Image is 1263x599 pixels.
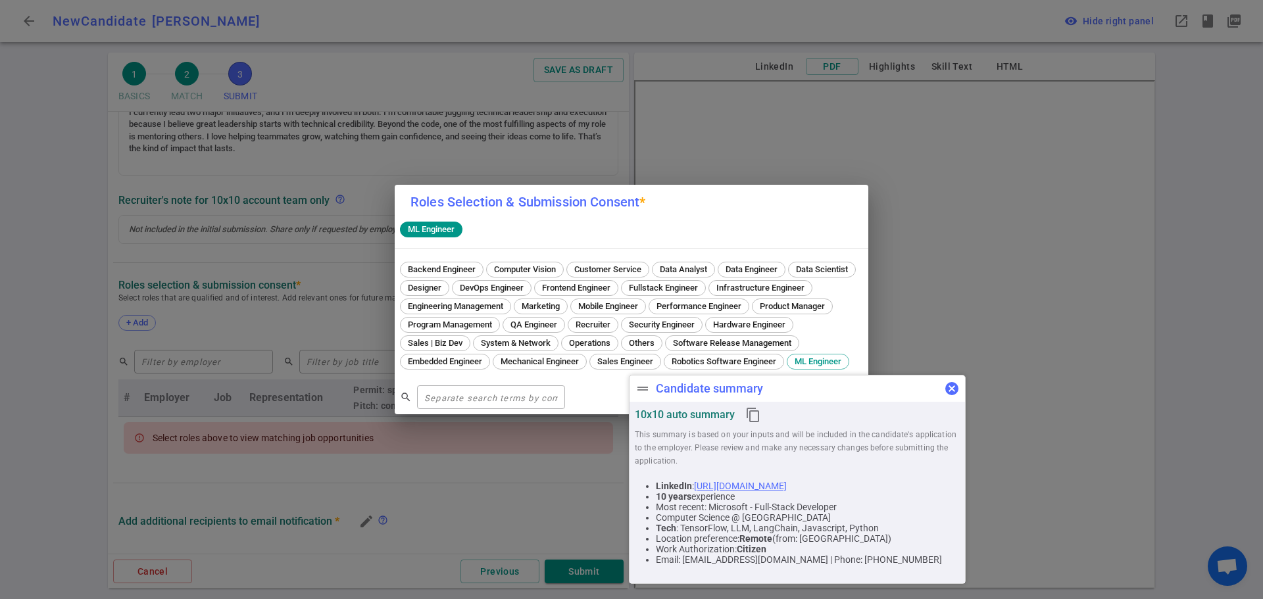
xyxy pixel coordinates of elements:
[755,301,830,311] span: Product Manager
[403,301,508,311] span: Engineering Management
[624,283,703,293] span: Fullstack Engineer
[403,283,446,293] span: Designer
[574,301,643,311] span: Mobile Engineer
[400,391,412,403] span: search
[655,264,712,274] span: Data Analyst
[476,338,555,348] span: System & Network
[791,264,853,274] span: Data Scientist
[668,338,796,348] span: Software Release Management
[517,301,564,311] span: Marketing
[455,283,528,293] span: DevOps Engineer
[624,320,699,329] span: Security Engineer
[624,338,659,348] span: Others
[403,264,480,274] span: Backend Engineer
[496,356,583,366] span: Mechanical Engineer
[571,320,615,329] span: Recruiter
[712,283,809,293] span: Infrastructure Engineer
[403,320,497,329] span: Program Management
[489,264,560,274] span: Computer Vision
[708,320,790,329] span: Hardware Engineer
[593,356,658,366] span: Sales Engineer
[667,356,781,366] span: Robotics Software Engineer
[403,224,460,234] span: ML Engineer
[564,338,615,348] span: Operations
[721,264,782,274] span: Data Engineer
[417,387,565,408] input: Separate search terms by comma or space
[537,283,615,293] span: Frontend Engineer
[506,320,562,329] span: QA Engineer
[790,356,846,366] span: ML Engineer
[652,301,746,311] span: Performance Engineer
[403,356,487,366] span: Embedded Engineer
[403,338,467,348] span: Sales | Biz Dev
[410,194,646,210] label: Roles Selection & Submission Consent
[570,264,646,274] span: Customer Service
